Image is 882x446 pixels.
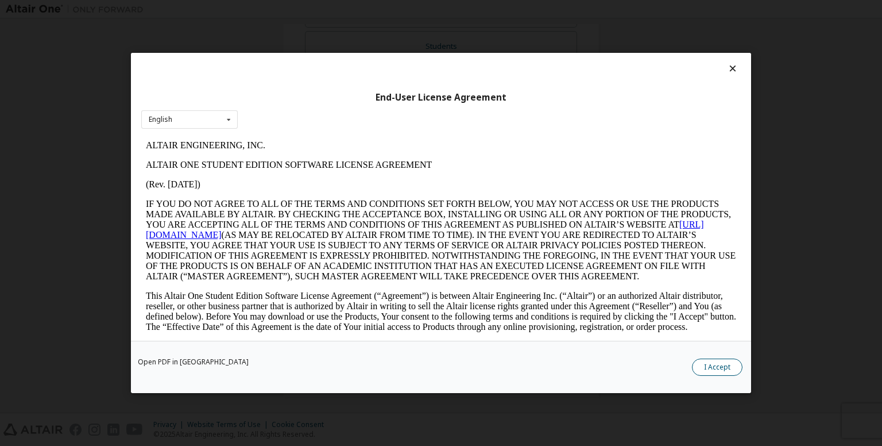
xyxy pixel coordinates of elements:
p: IF YOU DO NOT AGREE TO ALL OF THE TERMS AND CONDITIONS SET FORTH BELOW, YOU MAY NOT ACCESS OR USE... [5,63,595,146]
a: Open PDF in [GEOGRAPHIC_DATA] [138,359,249,366]
p: ALTAIR ONE STUDENT EDITION SOFTWARE LICENSE AGREEMENT [5,24,595,34]
a: [URL][DOMAIN_NAME] [5,84,563,104]
button: I Accept [692,359,742,376]
div: English [149,116,172,123]
p: This Altair One Student Edition Software License Agreement (“Agreement”) is between Altair Engine... [5,155,595,197]
div: End-User License Agreement [141,92,741,103]
p: (Rev. [DATE]) [5,44,595,54]
p: ALTAIR ENGINEERING, INC. [5,5,595,15]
